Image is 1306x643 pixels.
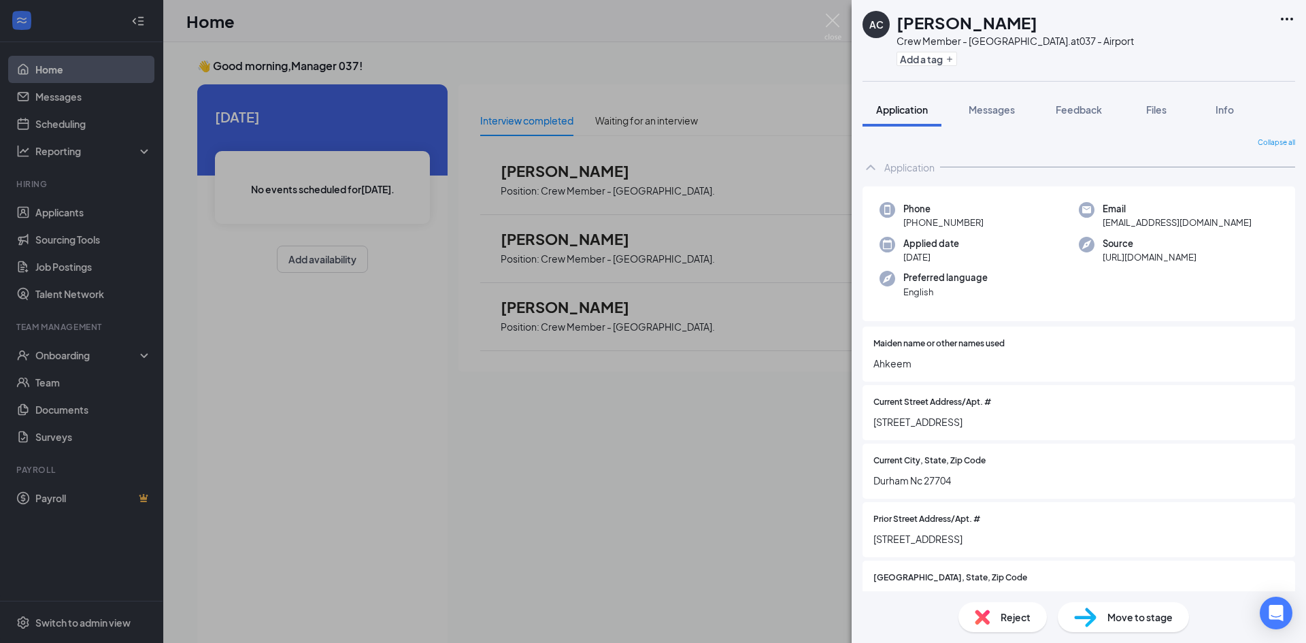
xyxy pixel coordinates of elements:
span: Current Street Address/Apt. # [873,396,991,409]
span: Phone [903,202,984,216]
span: Application [876,103,928,116]
svg: Ellipses [1279,11,1295,27]
span: [DATE] [903,250,959,264]
span: Messages [969,103,1015,116]
span: [STREET_ADDRESS] [873,414,1284,429]
span: [STREET_ADDRESS] [873,531,1284,546]
span: Maiden name or other names used [873,337,1005,350]
div: Application [884,161,935,174]
span: Durham Nc 27704 [873,589,1284,604]
span: Reject [1001,610,1031,625]
span: Feedback [1056,103,1102,116]
span: [GEOGRAPHIC_DATA], State, Zip Code [873,572,1027,584]
div: Open Intercom Messenger [1260,597,1292,629]
span: Source [1103,237,1196,250]
span: English [903,285,988,299]
span: Current City, State, Zip Code [873,455,986,467]
span: Applied date [903,237,959,250]
button: PlusAdd a tag [897,52,957,66]
span: Preferred language [903,271,988,284]
span: Files [1146,103,1167,116]
span: Info [1216,103,1234,116]
span: [EMAIL_ADDRESS][DOMAIN_NAME] [1103,216,1252,229]
div: Crew Member - [GEOGRAPHIC_DATA]. at 037 - Airport [897,34,1134,48]
span: Ahkeem [873,356,1284,371]
span: Prior Street Address/Apt. # [873,513,980,526]
span: Move to stage [1107,610,1173,625]
h1: [PERSON_NAME] [897,11,1037,34]
span: [URL][DOMAIN_NAME] [1103,250,1196,264]
span: Email [1103,202,1252,216]
span: Collapse all [1258,137,1295,148]
span: Durham Nc 27704 [873,473,1284,488]
svg: Plus [945,55,954,63]
span: [PHONE_NUMBER] [903,216,984,229]
svg: ChevronUp [863,159,879,176]
div: AC [869,18,884,31]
